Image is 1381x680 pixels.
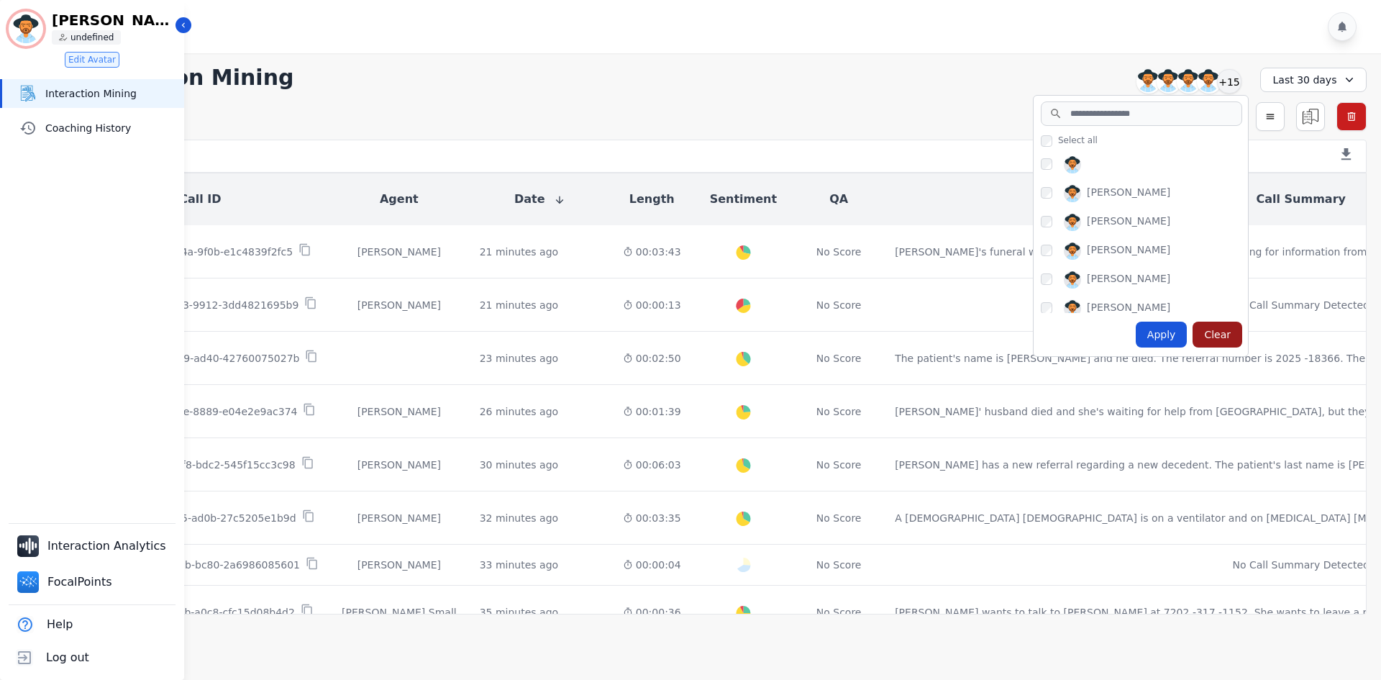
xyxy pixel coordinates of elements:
[623,458,681,472] div: 00:06:03
[480,404,558,419] div: 26 minutes ago
[480,298,558,312] div: 21 minutes ago
[514,191,565,208] button: Date
[480,245,558,259] div: 21 minutes ago
[82,558,300,572] p: 7d5dadb8-d131-435b-bc80-2a6986085601
[47,616,73,633] span: Help
[9,12,43,46] img: Bordered avatar
[342,511,457,525] div: [PERSON_NAME]
[45,121,178,135] span: Coaching History
[1217,69,1241,94] div: +15
[1087,214,1170,231] div: [PERSON_NAME]
[342,404,457,419] div: [PERSON_NAME]
[816,298,862,312] div: No Score
[45,86,178,101] span: Interaction Mining
[480,458,558,472] div: 30 minutes ago
[70,32,114,43] p: undefined
[12,530,175,563] a: Interaction Analytics
[86,458,295,472] p: b285a61b-c65d-4af8-bdc2-545f15cc3c98
[623,404,681,419] div: 00:01:39
[179,191,221,208] button: Call ID
[65,52,119,68] button: Edit Avatar
[816,404,862,419] div: No Score
[1087,185,1170,202] div: [PERSON_NAME]
[9,641,92,674] button: Log out
[86,511,296,525] p: fcebab26-eddf-44b5-ad0b-27c5205e1b9d
[46,649,89,666] span: Log out
[480,605,558,620] div: 35 minutes ago
[1087,242,1170,260] div: [PERSON_NAME]
[47,574,115,591] span: FocalPoints
[1087,271,1170,289] div: [PERSON_NAME]
[829,191,848,208] button: QA
[816,605,862,620] div: No Score
[12,566,121,599] a: FocalPoints
[342,245,457,259] div: [PERSON_NAME]
[2,114,184,142] a: Coaching History
[59,33,68,42] img: person
[623,558,681,572] div: 00:00:04
[480,511,558,525] div: 32 minutes ago
[1058,135,1098,146] span: Select all
[1136,322,1188,348] div: Apply
[816,511,862,525] div: No Score
[342,298,457,312] div: [PERSON_NAME]
[342,458,457,472] div: [PERSON_NAME]
[87,605,295,620] p: 751f38c1-e65c-4ecb-a0c8-cfc15d08b4d2
[52,13,174,27] p: [PERSON_NAME]
[89,245,293,259] p: 8ec1abae-4ef6-484a-9f0b-e1c4839f2fc5
[816,558,862,572] div: No Score
[47,538,169,555] span: Interaction Analytics
[816,458,862,472] div: No Score
[623,605,681,620] div: 00:00:36
[480,351,558,366] div: 23 minutes ago
[629,191,675,208] button: Length
[342,558,457,572] div: [PERSON_NAME]
[1257,191,1346,208] button: Call Summary
[710,191,777,208] button: Sentiment
[342,605,457,620] div: [PERSON_NAME] Small
[83,298,298,312] p: c09452fd-4446-4483-9912-3dd4821695b9
[2,79,184,108] a: Interaction Mining
[623,511,681,525] div: 00:03:35
[1260,68,1367,92] div: Last 30 days
[9,608,76,641] button: Help
[82,351,299,366] p: 650994cc-97d9-45a9-ad40-42760075027b
[623,298,681,312] div: 00:00:13
[480,558,558,572] div: 33 minutes ago
[1193,322,1242,348] div: Clear
[1087,300,1170,317] div: [PERSON_NAME]
[623,245,681,259] div: 00:03:43
[84,404,297,419] p: 66926cf4-79c6-450e-8889-e04e2e9ac374
[816,351,862,366] div: No Score
[816,245,862,259] div: No Score
[380,191,419,208] button: Agent
[623,351,681,366] div: 00:02:50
